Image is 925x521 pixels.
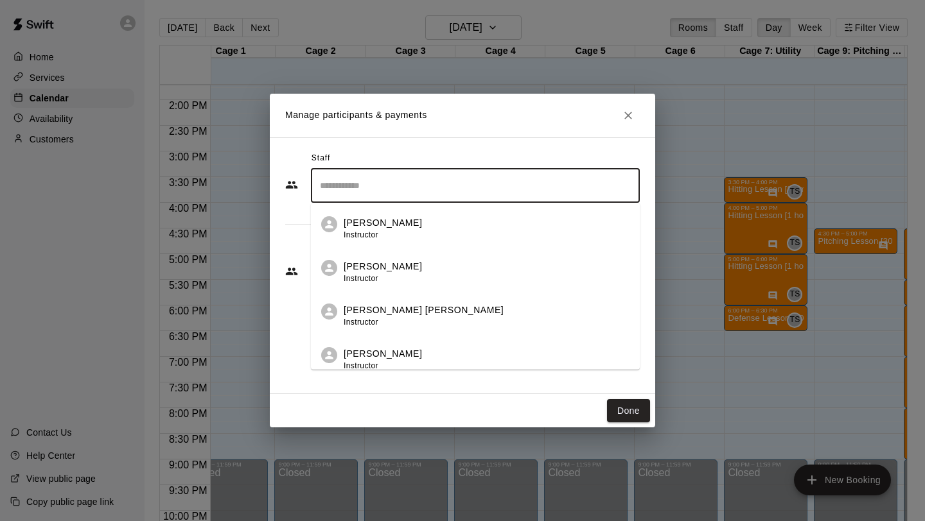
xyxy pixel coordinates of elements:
[344,216,422,230] p: [PERSON_NAME]
[344,260,422,273] p: [PERSON_NAME]
[321,216,337,232] div: Cheria Sisk
[344,347,422,361] p: [PERSON_NAME]
[617,104,640,127] button: Close
[344,274,378,283] span: Instructor
[285,108,427,122] p: Manage participants & payments
[285,265,298,278] svg: Customers
[344,230,378,239] span: Instructor
[607,399,650,423] button: Done
[344,318,378,327] span: Instructor
[312,148,330,169] span: Staff
[285,178,298,191] svg: Staff
[321,347,337,363] div: Bella Thornton
[311,169,640,203] div: Search staff
[344,303,504,317] p: [PERSON_NAME] [PERSON_NAME]
[321,260,337,276] div: Mike Spears
[344,361,378,370] span: Instructor
[321,303,337,320] div: Maddox Bohannon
